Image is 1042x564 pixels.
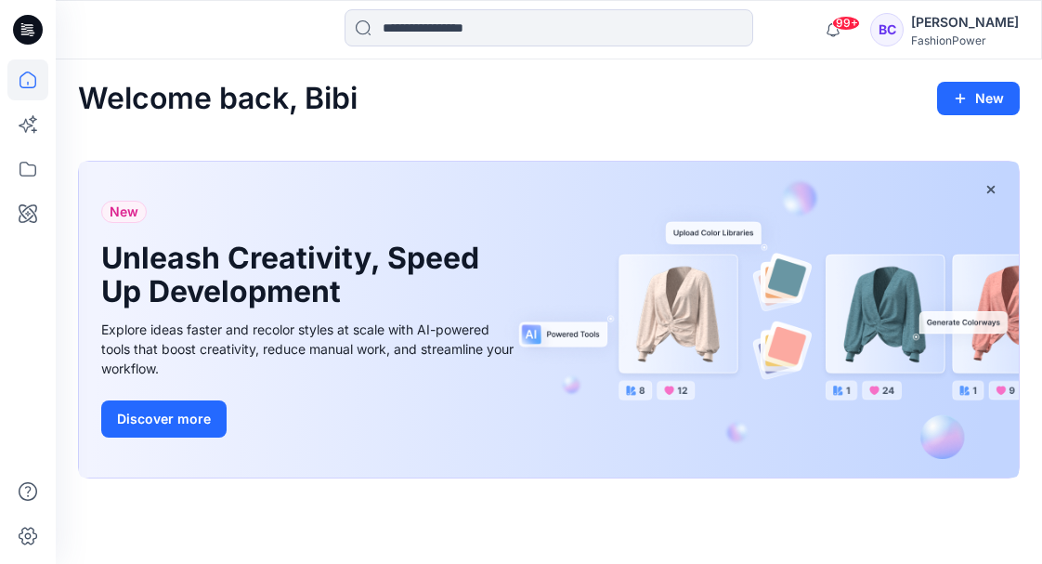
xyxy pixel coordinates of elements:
span: 99+ [832,16,860,31]
div: [PERSON_NAME] [911,11,1019,33]
button: New [937,82,1020,115]
div: Explore ideas faster and recolor styles at scale with AI-powered tools that boost creativity, red... [101,320,519,378]
a: Discover more [101,400,519,438]
div: FashionPower [911,33,1019,47]
h1: Unleash Creativity, Speed Up Development [101,242,491,308]
button: Discover more [101,400,227,438]
span: New [110,201,138,223]
h2: Welcome back, Bibi [78,82,358,116]
div: BC [870,13,904,46]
